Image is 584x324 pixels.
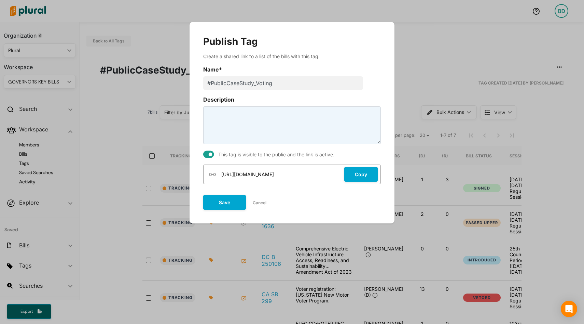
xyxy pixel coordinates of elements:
div: Publish Tag [203,36,381,47]
button: Cancel [246,198,273,208]
div: This tag is visible to the public and the link is active. [214,151,334,158]
label: Name [203,65,381,74]
p: Create a shared link to a list of the bills with this tag. [203,53,381,60]
div: Open Intercom Messenger [561,301,577,317]
span: [URL][DOMAIN_NAME] [219,171,274,178]
div: Modal [190,22,394,223]
button: Save [203,195,246,210]
label: Description [203,95,381,104]
button: Copy [344,167,378,182]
